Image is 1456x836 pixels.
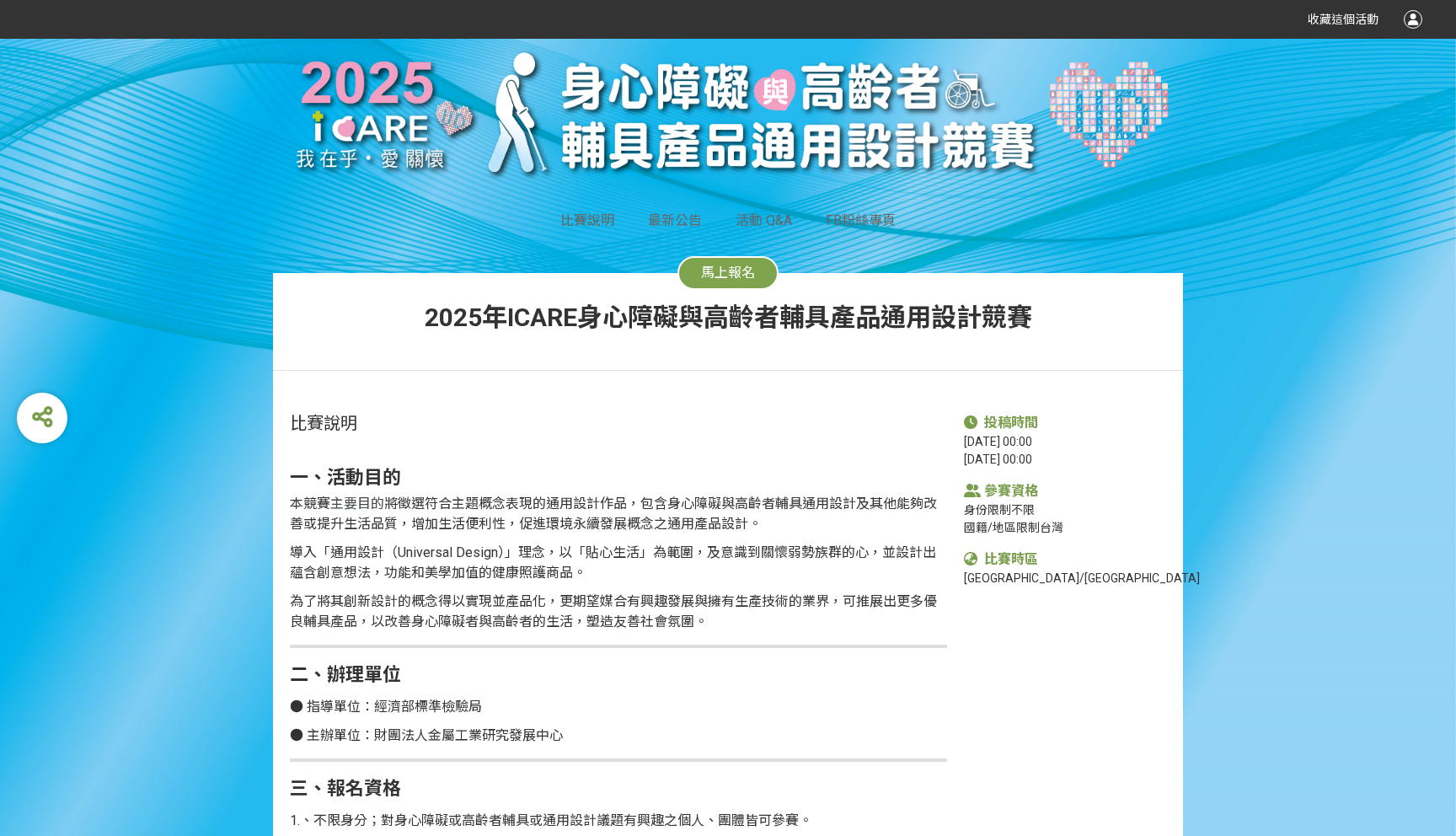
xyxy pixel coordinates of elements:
[736,212,792,228] a: 活動 Q&A
[290,467,401,488] strong: 一、活動目的
[425,303,1032,332] span: 2025年ICARE身心障礙與高齡者輔具產品通用設計競賽
[677,256,779,290] button: 馬上報名
[964,521,1040,534] span: 國籍/地區限制
[1011,503,1035,517] span: 不限
[964,503,1011,517] span: 身份限制
[273,32,1183,194] img: 2025年ICARE身心障礙與高齡者輔具產品通用設計競賽
[290,812,812,828] span: 1.、不限身分；對身心障礙或高齡者輔具或通用設計議題有興趣之個人、團體皆可參賽。
[964,435,1032,448] span: [DATE] 00:00
[290,727,563,743] span: ● 主辦單位：財團法人金屬工業研究發展中心
[964,571,1200,585] span: [GEOGRAPHIC_DATA]/[GEOGRAPHIC_DATA]
[290,664,401,685] strong: 二、辦理單位
[330,496,384,512] span: 主要目的
[560,212,614,228] a: 比賽說明
[290,593,937,630] span: 為了將其創新設計的概念得以實現並產品化，更期望媒合有興趣發展與擁有生產技術的業界，可推展出更多優良輔具產品，以改善身心障礙者與高齡者的生活，塑造友善社會氛圍。
[984,483,1038,499] span: 參賽資格
[701,265,755,281] span: 馬上報名
[648,212,702,228] a: 最新公告
[826,212,896,228] a: FB粉絲專頁
[1040,521,1063,534] span: 台灣
[290,496,330,512] span: 本競賽
[290,496,937,532] span: 將徵選符合主題概念表現的通用設計作品，包含身心障礙與高齡者輔具通用設計及其他能夠改善或提升生活品質，增加生活便利性，促進環境永續發展概念之通用產品設計。
[290,699,482,715] span: ● 指導單位：經濟部標準檢驗局
[984,551,1038,567] span: 比賽時區
[290,413,947,433] h1: 比賽說明
[290,778,401,799] strong: 三、報名資格
[290,544,936,581] span: 導入「通用設計（Universal Design）」理念，以「貼心生活」為範圍，及意識到關懷弱勢族群的心，並設計出蘊含創意想法，功能和美學加值的健康照護商品。
[1308,13,1378,26] span: 收藏這個活動
[964,453,1032,466] span: [DATE] 00:00
[984,415,1038,431] span: 投稿時間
